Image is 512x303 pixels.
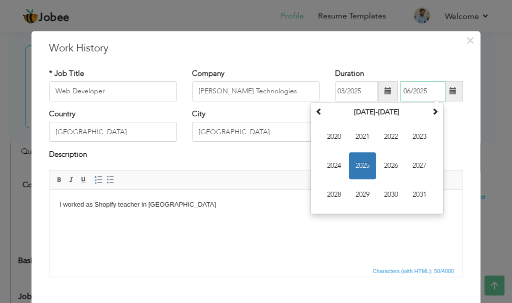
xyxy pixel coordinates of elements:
a: Insert/Remove Numbered List [93,174,104,185]
label: Description [49,150,87,160]
h3: Work History [49,41,463,56]
div: Statistics [370,267,457,276]
label: Company [192,68,224,79]
input: From [335,81,378,101]
span: 2030 [377,181,404,208]
label: Country [49,109,75,119]
span: 2020 [320,123,347,150]
span: 2021 [349,123,376,150]
th: Select Decade [325,105,429,120]
label: Duration [335,68,364,79]
label: City [192,109,205,119]
span: 2023 [406,123,433,150]
span: 2031 [406,181,433,208]
span: 2022 [377,123,404,150]
input: Present [400,81,446,101]
span: 2029 [349,181,376,208]
a: Bold [54,174,65,185]
span: Next Decade [431,108,438,115]
span: 2026 [377,152,404,179]
button: Close [462,32,478,48]
span: 2025 [349,152,376,179]
a: Insert/Remove Bulleted List [105,174,116,185]
span: Previous Decade [315,108,322,115]
span: 2024 [320,152,347,179]
iframe: Rich Text Editor, workEditor [49,190,462,265]
label: * Job Title [49,68,84,79]
span: 2028 [320,181,347,208]
a: Underline [78,174,89,185]
span: × [466,31,474,49]
a: Italic [66,174,77,185]
span: 2027 [406,152,433,179]
span: Characters (with HTML): 50/4000 [370,267,456,276]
